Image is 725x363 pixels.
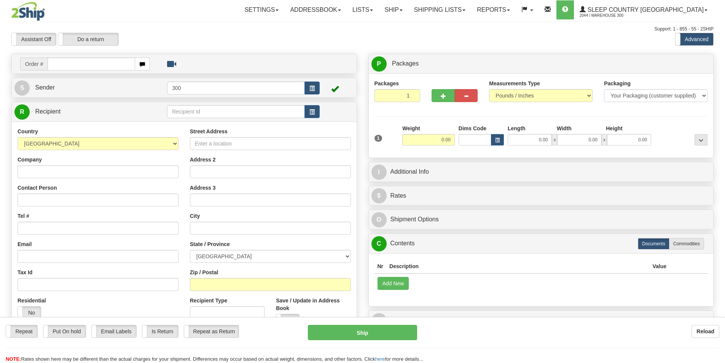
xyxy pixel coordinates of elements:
[6,356,21,362] span: NOTE:
[371,212,387,227] span: O
[371,313,711,328] a: RReturn Shipment
[378,277,409,290] button: Add New
[552,134,557,146] span: x
[459,125,486,132] label: Dims Code
[11,2,45,21] img: logo2044.jpg
[371,236,387,251] span: C
[18,156,42,163] label: Company
[379,0,408,19] a: Ship
[692,325,719,338] button: Reload
[18,297,46,304] label: Residential
[58,33,118,45] label: Do a return
[14,80,167,96] a: S Sender
[167,82,305,94] input: Sender Id
[92,325,136,337] label: Email Labels
[18,240,32,248] label: Email
[11,26,714,32] div: Support: 1 - 855 - 55 - 2SHIP
[602,134,607,146] span: x
[167,105,305,118] input: Recipient Id
[190,156,216,163] label: Address 2
[43,325,86,337] label: Put On hold
[375,356,385,362] a: here
[386,259,649,273] th: Description
[557,125,572,132] label: Width
[190,212,200,220] label: City
[35,108,61,115] span: Recipient
[371,165,387,180] span: I
[471,0,516,19] a: Reports
[20,58,48,70] span: Order #
[371,188,387,203] span: $
[371,212,711,227] a: OShipment Options
[18,212,29,220] label: Tel #
[347,0,379,19] a: Lists
[284,0,347,19] a: Addressbook
[35,84,55,91] span: Sender
[18,269,32,276] label: Tax Id
[190,240,230,248] label: State / Province
[190,184,216,192] label: Address 3
[276,314,299,326] label: No
[580,12,637,19] span: 2044 / Warehouse 300
[371,313,387,328] span: R
[14,104,150,120] a: R Recipient
[638,238,669,249] label: Documents
[574,0,713,19] a: Sleep Country [GEOGRAPHIC_DATA] 2044 / Warehouse 300
[190,269,218,276] label: Zip / Postal
[586,6,704,13] span: Sleep Country [GEOGRAPHIC_DATA]
[371,56,711,72] a: P Packages
[392,60,419,67] span: Packages
[371,56,387,72] span: P
[184,325,239,337] label: Repeat as Return
[371,188,711,204] a: $Rates
[142,325,178,337] label: Is Return
[676,33,713,45] label: Advanced
[606,125,623,132] label: Height
[190,137,351,150] input: Enter a location
[696,328,714,334] b: Reload
[14,80,30,96] span: S
[374,80,399,87] label: Packages
[12,33,56,45] label: Assistant Off
[604,80,631,87] label: Packaging
[669,238,704,249] label: Commodities
[6,325,37,337] label: Repeat
[18,307,41,319] label: No
[371,164,711,180] a: IAdditional Info
[508,125,526,132] label: Length
[18,184,57,192] label: Contact Person
[371,236,711,251] a: CContents
[308,325,417,340] button: Ship
[190,297,228,304] label: Recipient Type
[14,104,30,120] span: R
[649,259,669,273] th: Value
[239,0,284,19] a: Settings
[402,125,420,132] label: Weight
[707,142,724,220] iframe: chat widget
[374,135,382,142] span: 1
[374,259,387,273] th: Nr
[190,128,228,135] label: Street Address
[276,297,351,312] label: Save / Update in Address Book
[489,80,540,87] label: Measurements Type
[408,0,471,19] a: Shipping lists
[695,134,707,146] div: ...
[18,128,38,135] label: Country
